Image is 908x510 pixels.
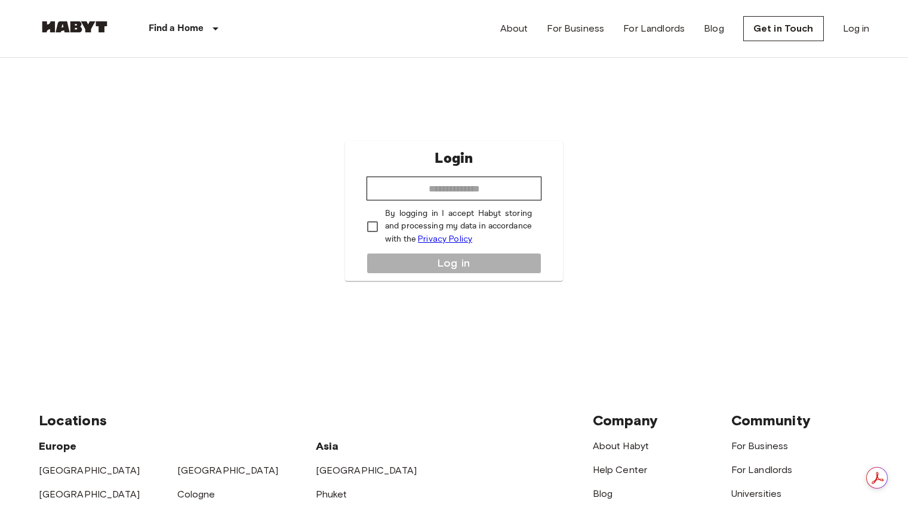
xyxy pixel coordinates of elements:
a: For Landlords [623,21,685,36]
a: [GEOGRAPHIC_DATA] [316,465,417,476]
img: Habyt [39,21,110,33]
a: Universities [731,488,782,499]
a: For Landlords [731,464,793,475]
span: Europe [39,440,77,453]
a: [GEOGRAPHIC_DATA] [177,465,279,476]
span: Asia [316,440,339,453]
a: About [500,21,528,36]
a: Log in [843,21,870,36]
p: By logging in I accept Habyt storing and processing my data in accordance with the [385,208,532,246]
a: For Business [547,21,604,36]
a: Privacy Policy [418,234,472,244]
a: [GEOGRAPHIC_DATA] [39,465,140,476]
a: [GEOGRAPHIC_DATA] [39,489,140,500]
a: Cologne [177,489,216,500]
a: For Business [731,440,789,452]
span: Company [593,412,658,429]
a: Blog [704,21,724,36]
a: Help Center [593,464,648,475]
p: Login [435,148,473,169]
span: Locations [39,412,107,429]
a: Get in Touch [743,16,824,41]
a: About Habyt [593,440,650,452]
p: Find a Home [149,21,204,36]
a: Blog [593,488,613,499]
span: Community [731,412,811,429]
a: Phuket [316,489,347,500]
